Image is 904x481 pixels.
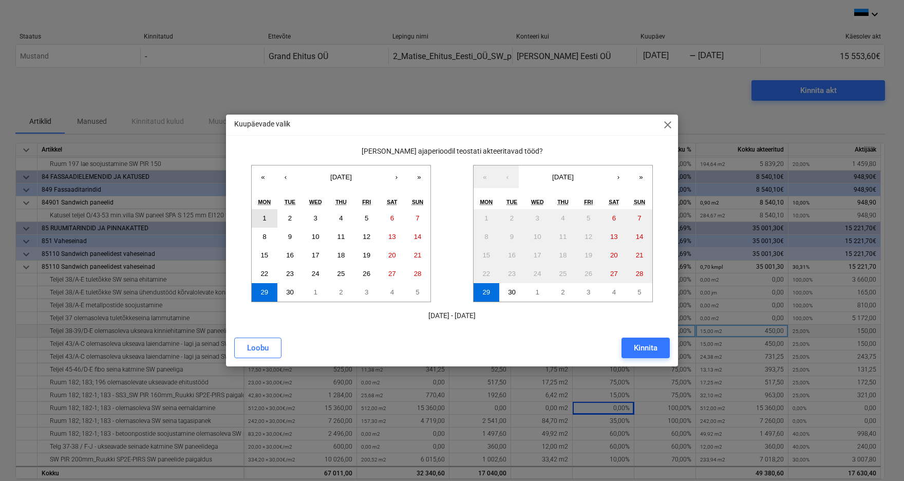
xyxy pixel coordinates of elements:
[416,288,419,296] abbr: 5 October 2025
[363,251,370,259] abbr: 19 September 2025
[550,283,576,302] button: 2 October 2025
[362,199,371,205] abbr: Friday
[412,199,423,205] abbr: Sunday
[559,270,567,277] abbr: 25 September 2025
[274,165,297,188] button: ‹
[482,288,490,296] abbr: 29 September 2025
[559,233,567,240] abbr: 11 September 2025
[234,310,670,321] p: [DATE] - [DATE]
[584,199,593,205] abbr: Friday
[510,233,514,240] abbr: 9 September 2025
[277,209,303,228] button: 2 September 2025
[354,228,380,246] button: 12 September 2025
[484,214,488,222] abbr: 1 September 2025
[337,270,345,277] abbr: 25 September 2025
[536,288,539,296] abbr: 1 October 2025
[550,209,576,228] button: 4 September 2025
[621,338,670,358] button: Kinnita
[390,288,394,296] abbr: 4 October 2025
[252,165,274,188] button: «
[388,233,396,240] abbr: 13 September 2025
[601,283,627,302] button: 4 October 2025
[630,165,652,188] button: »
[354,265,380,283] button: 26 September 2025
[519,165,607,188] button: [DATE]
[234,119,290,129] p: Kuupäevade valik
[576,283,601,302] button: 3 October 2025
[636,251,644,259] abbr: 21 September 2025
[559,251,567,259] abbr: 18 September 2025
[636,233,644,240] abbr: 14 September 2025
[388,251,396,259] abbr: 20 September 2025
[405,209,430,228] button: 7 September 2025
[585,251,592,259] abbr: 19 September 2025
[337,251,345,259] abbr: 18 September 2025
[508,251,516,259] abbr: 16 September 2025
[484,233,488,240] abbr: 8 September 2025
[285,199,295,205] abbr: Tuesday
[380,228,405,246] button: 13 September 2025
[550,228,576,246] button: 11 September 2025
[609,199,619,205] abbr: Saturday
[252,228,277,246] button: 8 September 2025
[552,173,574,181] span: [DATE]
[354,209,380,228] button: 5 September 2025
[328,209,354,228] button: 4 September 2025
[380,283,405,302] button: 4 October 2025
[303,228,328,246] button: 10 September 2025
[328,228,354,246] button: 11 September 2025
[303,209,328,228] button: 3 September 2025
[474,265,499,283] button: 22 September 2025
[587,288,590,296] abbr: 3 October 2025
[380,246,405,265] button: 20 September 2025
[388,270,396,277] abbr: 27 September 2025
[314,288,317,296] abbr: 1 October 2025
[252,246,277,265] button: 15 September 2025
[363,233,370,240] abbr: 12 September 2025
[416,214,419,222] abbr: 7 September 2025
[405,283,430,302] button: 5 October 2025
[561,214,564,222] abbr: 4 September 2025
[499,265,525,283] button: 23 September 2025
[365,214,368,222] abbr: 5 September 2025
[262,214,266,222] abbr: 1 September 2025
[354,283,380,302] button: 3 October 2025
[536,214,539,222] abbr: 3 September 2025
[408,165,430,188] button: »
[601,265,627,283] button: 27 September 2025
[260,251,268,259] abbr: 15 September 2025
[405,265,430,283] button: 28 September 2025
[634,341,657,355] div: Kinnita
[627,246,652,265] button: 21 September 2025
[474,165,496,188] button: «
[534,270,541,277] abbr: 24 September 2025
[557,199,569,205] abbr: Thursday
[508,288,516,296] abbr: 30 September 2025
[339,288,343,296] abbr: 2 October 2025
[474,283,499,302] button: 29 September 2025
[328,246,354,265] button: 18 September 2025
[627,265,652,283] button: 28 September 2025
[510,214,514,222] abbr: 2 September 2025
[288,233,292,240] abbr: 9 September 2025
[482,251,490,259] abbr: 15 September 2025
[601,246,627,265] button: 20 September 2025
[262,233,266,240] abbr: 8 September 2025
[612,214,616,222] abbr: 6 September 2025
[252,265,277,283] button: 22 September 2025
[524,228,550,246] button: 10 September 2025
[576,228,601,246] button: 12 September 2025
[612,288,616,296] abbr: 4 October 2025
[634,199,645,205] abbr: Sunday
[314,214,317,222] abbr: 3 September 2025
[474,209,499,228] button: 1 September 2025
[414,251,422,259] abbr: 21 September 2025
[474,228,499,246] button: 8 September 2025
[312,270,319,277] abbr: 24 September 2025
[288,214,292,222] abbr: 2 September 2025
[474,246,499,265] button: 15 September 2025
[524,283,550,302] button: 1 October 2025
[390,214,394,222] abbr: 6 September 2025
[601,228,627,246] button: 13 September 2025
[585,270,592,277] abbr: 26 September 2025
